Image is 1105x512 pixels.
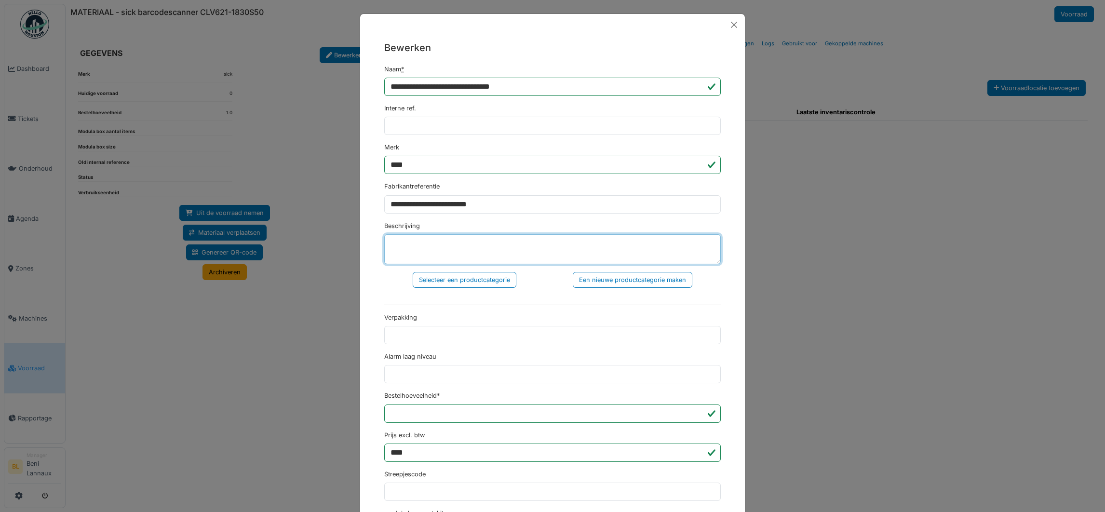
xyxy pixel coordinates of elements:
label: Naam [384,65,404,74]
div: Selecteer een productcategorie [413,272,516,288]
label: Merk [384,143,399,152]
label: Interne ref. [384,104,416,113]
label: Prijs excl. btw [384,431,425,440]
abbr: Verplicht [401,66,404,73]
button: Close [727,18,741,32]
abbr: Verplicht [437,392,440,399]
div: Een nieuwe productcategorie maken [573,272,692,288]
h5: Bewerken [384,40,721,55]
label: Fabrikantreferentie [384,182,440,191]
label: Verpakking [384,313,417,322]
label: Bestelhoeveelheid [384,391,440,400]
label: Streepjescode [384,470,426,479]
label: Beschrijving [384,221,420,230]
label: Alarm laag niveau [384,352,436,361]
